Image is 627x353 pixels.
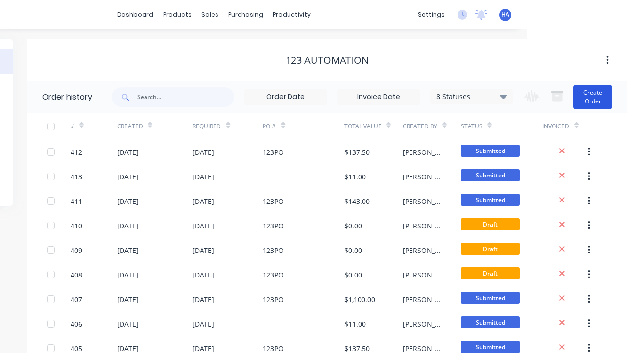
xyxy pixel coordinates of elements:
[71,270,82,280] div: 408
[71,196,82,206] div: 411
[501,10,509,19] span: HA
[403,122,437,131] div: Created By
[71,113,117,140] div: #
[117,113,193,140] div: Created
[117,221,139,231] div: [DATE]
[461,316,520,328] span: Submitted
[117,270,139,280] div: [DATE]
[263,270,284,280] div: 123PO
[542,113,589,140] div: Invoiced
[71,319,82,329] div: 406
[461,292,520,304] span: Submitted
[344,319,366,329] div: $11.00
[403,113,461,140] div: Created By
[344,172,366,182] div: $11.00
[117,245,139,255] div: [DATE]
[71,172,82,182] div: 413
[413,7,450,22] div: settings
[403,147,441,157] div: [PERSON_NAME]
[403,319,441,329] div: [PERSON_NAME]
[263,221,284,231] div: 123PO
[112,7,158,22] a: dashboard
[344,221,362,231] div: $0.00
[263,245,284,255] div: 123PO
[403,221,441,231] div: [PERSON_NAME]
[344,113,403,140] div: Total Value
[71,245,82,255] div: 409
[403,294,441,304] div: [PERSON_NAME]
[193,245,214,255] div: [DATE]
[461,267,520,279] span: Draft
[344,245,362,255] div: $0.00
[461,169,520,181] span: Submitted
[117,319,139,329] div: [DATE]
[338,90,420,104] input: Invoice Date
[193,196,214,206] div: [DATE]
[193,172,214,182] div: [DATE]
[193,319,214,329] div: [DATE]
[263,147,284,157] div: 123PO
[461,341,520,353] span: Submitted
[542,122,569,131] div: Invoiced
[344,294,375,304] div: $1,100.00
[158,7,196,22] div: products
[268,7,315,22] div: productivity
[263,196,284,206] div: 123PO
[117,196,139,206] div: [DATE]
[196,7,223,22] div: sales
[71,122,74,131] div: #
[71,147,82,157] div: 412
[461,194,520,206] span: Submitted
[461,113,543,140] div: Status
[263,294,284,304] div: 123PO
[71,221,82,231] div: 410
[403,245,441,255] div: [PERSON_NAME]
[431,91,513,102] div: 8 Statuses
[42,91,92,103] div: Order history
[244,90,327,104] input: Order Date
[573,85,612,109] button: Create Order
[344,270,362,280] div: $0.00
[263,122,276,131] div: PO #
[193,122,221,131] div: Required
[193,113,263,140] div: Required
[193,147,214,157] div: [DATE]
[461,145,520,157] span: Submitted
[117,294,139,304] div: [DATE]
[117,122,143,131] div: Created
[461,122,482,131] div: Status
[223,7,268,22] div: purchasing
[137,87,234,107] input: Search...
[344,122,382,131] div: Total Value
[403,196,441,206] div: [PERSON_NAME]
[263,113,344,140] div: PO #
[403,270,441,280] div: [PERSON_NAME]
[193,221,214,231] div: [DATE]
[193,270,214,280] div: [DATE]
[117,172,139,182] div: [DATE]
[344,196,370,206] div: $143.00
[344,147,370,157] div: $137.50
[403,172,441,182] div: [PERSON_NAME]
[286,54,369,66] div: 123 Automation
[193,294,214,304] div: [DATE]
[461,243,520,255] span: Draft
[71,294,82,304] div: 407
[461,218,520,230] span: Draft
[117,147,139,157] div: [DATE]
